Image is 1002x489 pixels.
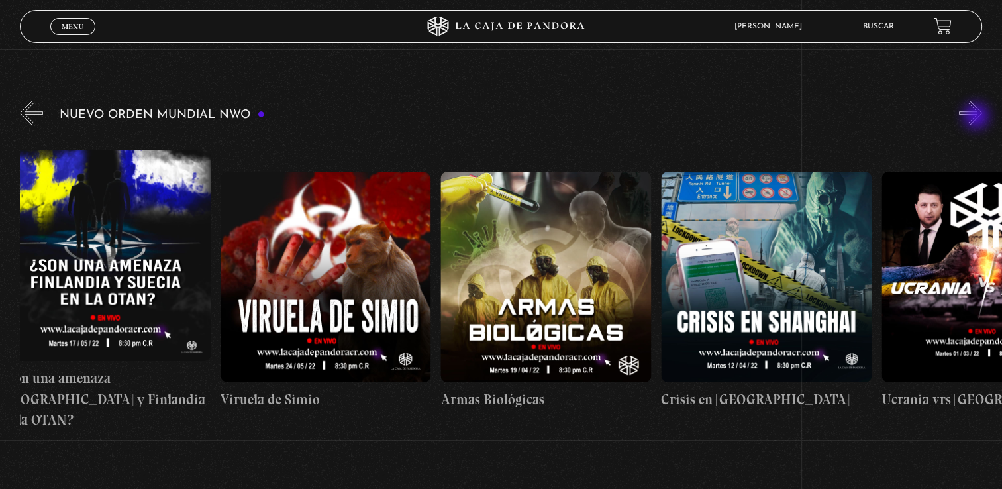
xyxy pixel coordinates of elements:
a: Buscar [863,23,894,30]
span: Cerrar [57,34,88,43]
a: Armas Biológicas [440,135,651,446]
h4: Viruela de Simio [221,389,431,410]
h4: Armas Biológicas [440,389,651,410]
h4: Crisis en [GEOGRAPHIC_DATA] [661,389,872,410]
a: Viruela de Simio [221,135,431,446]
a: Crisis en [GEOGRAPHIC_DATA] [661,135,872,446]
span: Menu [62,23,83,30]
h3: Nuevo Orden Mundial NWO [60,109,265,121]
a: View your shopping cart [934,17,952,35]
span: [PERSON_NAME] [728,23,815,30]
button: Previous [20,101,43,125]
button: Next [959,101,982,125]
